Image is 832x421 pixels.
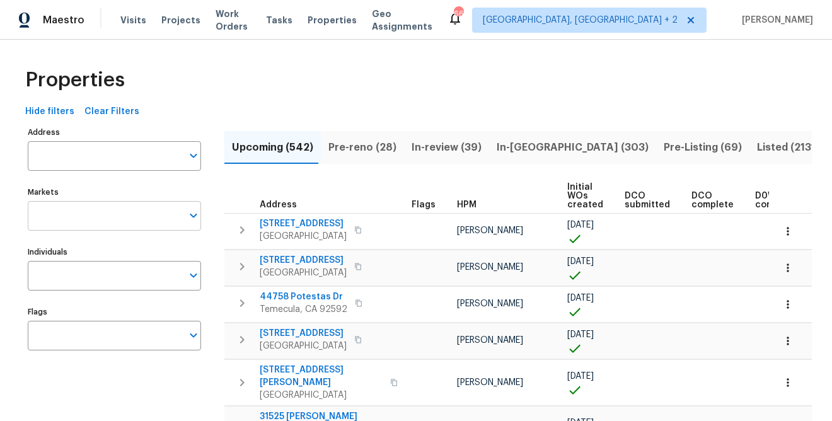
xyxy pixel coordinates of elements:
span: [DATE] [567,330,594,339]
button: Open [185,326,202,344]
span: Pre-Listing (69) [664,139,742,156]
span: Projects [161,14,200,26]
span: [STREET_ADDRESS][PERSON_NAME] [260,364,383,389]
span: Maestro [43,14,84,26]
span: DCO submitted [625,192,670,209]
span: HPM [457,200,477,209]
span: [GEOGRAPHIC_DATA] [260,340,347,352]
span: [DATE] [567,221,594,229]
button: Clear Filters [79,100,144,124]
label: Markets [28,188,201,196]
span: Properties [308,14,357,26]
span: [STREET_ADDRESS] [260,217,347,230]
span: In-[GEOGRAPHIC_DATA] (303) [497,139,649,156]
span: In-review (39) [412,139,482,156]
span: [GEOGRAPHIC_DATA] [260,267,347,279]
span: Temecula, CA 92592 [260,303,347,316]
span: Address [260,200,297,209]
button: Hide filters [20,100,79,124]
span: [PERSON_NAME] [737,14,813,26]
span: [DATE] [567,294,594,303]
span: [STREET_ADDRESS] [260,254,347,267]
span: Properties [25,74,125,86]
span: Tasks [266,16,292,25]
label: Flags [28,308,201,316]
button: Open [185,147,202,164]
span: [PERSON_NAME] [457,378,523,387]
span: Listed (2131) [757,139,819,156]
span: [PERSON_NAME] [457,226,523,235]
span: [STREET_ADDRESS] [260,327,347,340]
span: [PERSON_NAME] [457,336,523,345]
span: 44758 Potestas Dr [260,291,347,303]
span: Pre-reno (28) [328,139,396,156]
span: DCO complete [691,192,734,209]
span: [DATE] [567,257,594,266]
button: Open [185,207,202,224]
div: 66 [454,8,463,20]
label: Individuals [28,248,201,256]
span: Initial WOs created [567,183,603,209]
button: Open [185,267,202,284]
span: [GEOGRAPHIC_DATA] [260,230,347,243]
span: Geo Assignments [372,8,432,33]
span: Upcoming (542) [232,139,313,156]
span: Flags [412,200,436,209]
span: [PERSON_NAME] [457,299,523,308]
span: [DATE] [567,372,594,381]
label: Address [28,129,201,136]
span: [GEOGRAPHIC_DATA] [260,389,383,401]
span: [GEOGRAPHIC_DATA], [GEOGRAPHIC_DATA] + 2 [483,14,678,26]
span: Visits [120,14,146,26]
span: [PERSON_NAME] [457,263,523,272]
span: Hide filters [25,104,74,120]
span: Work Orders [216,8,251,33]
span: D0W complete [755,192,797,209]
span: Clear Filters [84,104,139,120]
